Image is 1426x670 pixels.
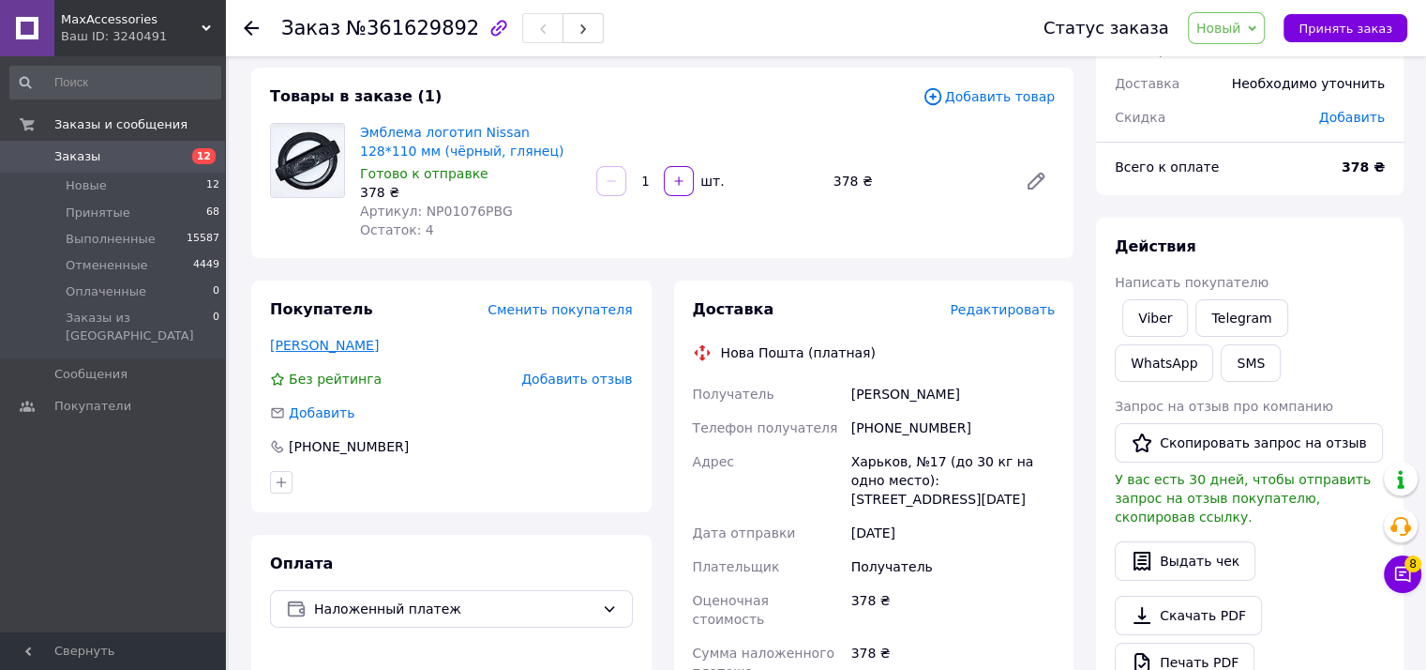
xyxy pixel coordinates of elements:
[696,172,726,190] div: шт.
[693,387,774,402] span: Получатель
[1115,399,1333,414] span: Запрос на отзыв про компанию
[716,343,880,362] div: Нова Пошта (платная)
[66,177,107,194] span: Новые
[488,302,632,317] span: Сменить покупателя
[1221,63,1396,104] div: Необходимо уточнить
[1319,110,1385,125] span: Добавить
[289,372,382,387] span: Без рейтинга
[693,559,780,574] span: Плательщик
[193,257,219,274] span: 4449
[848,516,1058,550] div: [DATE]
[693,420,838,435] span: Телефон получателя
[1404,556,1421,572] span: 8
[66,257,147,274] span: Отмененные
[66,231,156,248] span: Выполненные
[360,183,581,202] div: 378 ₴
[66,310,213,343] span: Заказы из [GEOGRAPHIC_DATA]
[61,28,225,45] div: Ваш ID: 3240491
[848,584,1058,636] div: 378 ₴
[1196,21,1241,36] span: Новый
[693,593,769,627] span: Оценочная стоимость
[848,377,1058,411] div: [PERSON_NAME]
[61,11,202,28] span: MaxAccessories
[270,87,442,105] span: Товары в заказе (1)
[693,300,774,318] span: Доставка
[346,17,479,39] span: №361629892
[1115,160,1219,175] span: Всего к оплате
[271,124,344,197] img: Эмблема логотип Nissan 128*110 мм (чёрный, глянец)
[9,66,221,99] input: Поиск
[213,283,219,300] span: 0
[1384,556,1421,593] button: Чат с покупателем8
[1115,472,1371,525] span: У вас есть 30 дней, чтобы отправить запрос на отзыв покупателю, скопировав ссылку.
[1342,160,1385,175] b: 378 ₴
[270,555,333,572] span: Оплата
[314,599,594,619] span: Наложенный платеж
[66,205,130,221] span: Принятые
[192,148,216,164] span: 12
[54,116,188,133] span: Заказы и сообщения
[360,222,434,237] span: Остаток: 4
[54,398,131,415] span: Покупатели
[1115,110,1165,125] span: Скидка
[54,366,128,383] span: Сообщения
[1115,541,1255,581] button: Выдать чек
[1115,423,1383,463] button: Скопировать запрос на отзыв
[1115,275,1268,290] span: Написать покупателю
[1017,162,1055,200] a: Редактировать
[213,310,219,343] span: 0
[848,550,1058,584] div: Получатель
[1115,344,1213,382] a: WhatsApp
[950,302,1055,317] span: Редактировать
[1221,344,1281,382] button: SMS
[360,125,563,159] a: Эмблема логотип Nissan 128*110 мм (чёрный, глянец)
[848,445,1058,516] div: Харьков, №17 (до 30 кг на одно место): [STREET_ADDRESS][DATE]
[848,411,1058,445] div: [PHONE_NUMBER]
[289,405,354,420] span: Добавить
[270,300,372,318] span: Покупатель
[206,205,219,221] span: 68
[1195,299,1287,337] a: Telegram
[1043,19,1169,38] div: Статус заказа
[521,372,632,387] span: Добавить отзыв
[1115,76,1179,91] span: Доставка
[1283,14,1407,42] button: Принять заказ
[923,86,1055,107] span: Добавить товар
[1115,42,1167,57] span: 1 товар
[54,148,100,165] span: Заказы
[187,231,219,248] span: 15587
[360,204,513,219] span: Артикул: NP01076PBG
[1115,237,1196,255] span: Действия
[206,177,219,194] span: 12
[287,437,411,456] div: [PHONE_NUMBER]
[693,525,796,541] span: Дата отправки
[1122,299,1188,337] a: Viber
[693,454,734,469] span: Адрес
[826,168,1010,194] div: 378 ₴
[1115,596,1262,635] a: Скачать PDF
[360,166,488,181] span: Готово к отправке
[66,283,146,300] span: Оплаченные
[281,17,340,39] span: Заказ
[244,19,259,38] div: Вернуться назад
[1298,22,1392,36] span: Принять заказ
[270,338,379,353] a: [PERSON_NAME]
